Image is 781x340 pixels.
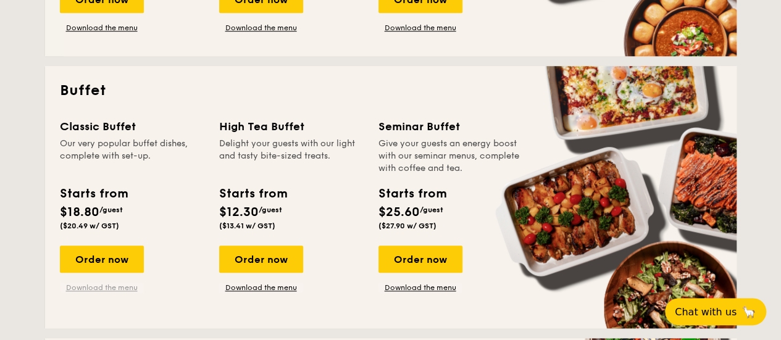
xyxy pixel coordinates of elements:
[378,205,420,220] span: $25.60
[378,246,462,273] div: Order now
[378,222,436,230] span: ($27.90 w/ GST)
[60,81,722,101] h2: Buffet
[60,246,144,273] div: Order now
[219,222,275,230] span: ($13.41 w/ GST)
[60,205,99,220] span: $18.80
[378,283,462,292] a: Download the menu
[60,138,204,175] div: Our very popular buffet dishes, complete with set-up.
[378,23,462,33] a: Download the menu
[60,118,204,135] div: Classic Buffet
[219,118,364,135] div: High Tea Buffet
[219,185,286,203] div: Starts from
[420,205,443,214] span: /guest
[60,283,144,292] a: Download the menu
[219,246,303,273] div: Order now
[665,298,766,325] button: Chat with us🦙
[219,23,303,33] a: Download the menu
[219,138,364,175] div: Delight your guests with our light and tasty bite-sized treats.
[219,283,303,292] a: Download the menu
[378,138,523,175] div: Give your guests an energy boost with our seminar menus, complete with coffee and tea.
[675,306,737,318] span: Chat with us
[60,185,127,203] div: Starts from
[378,185,446,203] div: Starts from
[219,205,259,220] span: $12.30
[378,118,523,135] div: Seminar Buffet
[60,23,144,33] a: Download the menu
[60,222,119,230] span: ($20.49 w/ GST)
[99,205,123,214] span: /guest
[259,205,282,214] span: /guest
[741,305,756,319] span: 🦙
